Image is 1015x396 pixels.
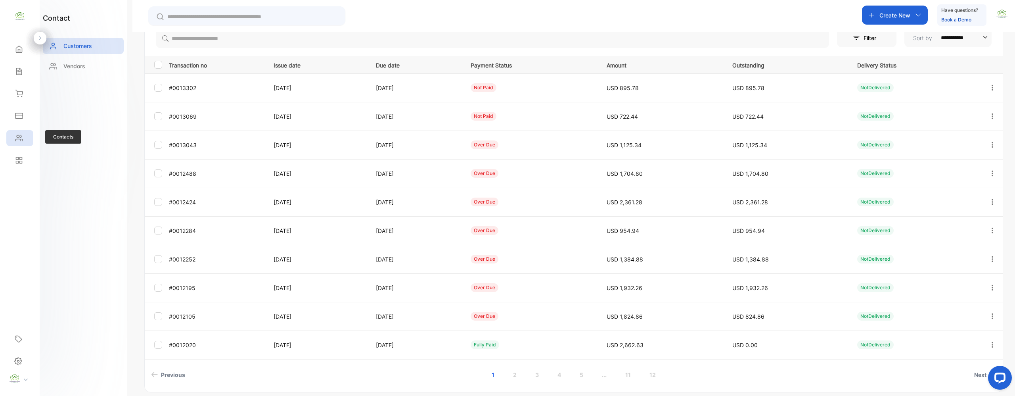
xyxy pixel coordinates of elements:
[471,169,498,178] div: over due
[376,141,454,149] p: [DATE]
[471,83,496,92] div: not paid
[471,140,498,149] div: over due
[274,198,360,206] p: [DATE]
[616,367,640,382] a: Page 11
[274,112,360,121] p: [DATE]
[14,10,26,22] img: logo
[913,34,932,42] p: Sort by
[43,58,124,74] a: Vendors
[857,198,894,206] div: NotDelivered
[971,367,1000,382] a: Next page
[471,283,498,292] div: over due
[169,169,264,178] p: #0012488
[857,283,894,292] div: NotDelivered
[904,28,992,47] button: Sort by
[43,13,70,23] h1: contact
[857,140,894,149] div: NotDelivered
[9,373,21,384] img: profile
[169,141,264,149] p: #0013043
[376,227,454,235] p: [DATE]
[607,199,642,206] span: USD 2,361.28
[376,169,454,178] p: [DATE]
[732,142,767,148] span: USD 1,125.34
[274,60,360,69] p: Issue date
[376,84,454,92] p: [DATE]
[982,363,1015,396] iframe: LiveChat chat widget
[607,256,643,263] span: USD 1,384.88
[45,130,81,144] span: Contacts
[570,367,593,382] a: Page 5
[274,341,360,349] p: [DATE]
[607,85,639,91] span: USD 895.78
[607,227,639,234] span: USD 954.94
[274,141,360,149] p: [DATE]
[857,312,894,321] div: NotDelivered
[169,341,264,349] p: #0012020
[63,62,85,70] p: Vendors
[941,6,978,14] p: Have questions?
[169,84,264,92] p: #0013302
[169,112,264,121] p: #0013069
[732,342,758,348] span: USD 0.00
[274,169,360,178] p: [DATE]
[169,227,264,235] p: #0012284
[169,60,264,69] p: Transaction no
[732,85,764,91] span: USD 895.78
[732,199,768,206] span: USD 2,361.28
[857,226,894,235] div: NotDelivered
[471,340,499,349] div: fully paid
[274,255,360,263] p: [DATE]
[376,284,454,292] p: [DATE]
[732,170,768,177] span: USD 1,704.80
[857,112,894,121] div: NotDelivered
[526,367,548,382] a: Page 3
[376,60,454,69] p: Due date
[607,170,643,177] span: USD 1,704.80
[43,38,124,54] a: Customers
[607,342,643,348] span: USD 2,662.63
[471,198,498,206] div: over due
[857,169,894,178] div: NotDelivered
[169,284,264,292] p: #0012195
[974,371,986,379] span: Next
[376,312,454,321] p: [DATE]
[376,341,454,349] p: [DATE]
[63,42,92,50] p: Customers
[996,8,1008,20] img: avatar
[274,227,360,235] p: [DATE]
[274,312,360,321] p: [DATE]
[274,284,360,292] p: [DATE]
[148,367,188,382] a: Previous page
[471,312,498,321] div: over due
[862,6,928,25] button: Create New
[504,367,526,382] a: Page 2
[376,255,454,263] p: [DATE]
[857,60,972,69] p: Delivery Status
[471,60,590,69] p: Payment Status
[732,60,841,69] p: Outstanding
[376,198,454,206] p: [DATE]
[169,255,264,263] p: #0012252
[548,367,571,382] a: Page 4
[607,285,642,291] span: USD 1,932.26
[857,340,894,349] div: NotDelivered
[607,313,643,320] span: USD 1,824.86
[471,226,498,235] div: over due
[879,11,910,19] p: Create New
[857,255,894,263] div: NotDelivered
[732,113,764,120] span: USD 722.44
[732,285,768,291] span: USD 1,932.26
[482,367,504,382] a: Page 1 is your current page
[471,255,498,263] div: over due
[274,84,360,92] p: [DATE]
[732,227,765,234] span: USD 954.94
[996,6,1008,25] button: avatar
[732,313,764,320] span: USD 824.86
[941,17,971,23] a: Book a Demo
[640,367,665,382] a: Page 12
[607,142,642,148] span: USD 1,125.34
[145,367,1003,382] ul: Pagination
[732,256,769,263] span: USD 1,384.88
[169,198,264,206] p: #0012424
